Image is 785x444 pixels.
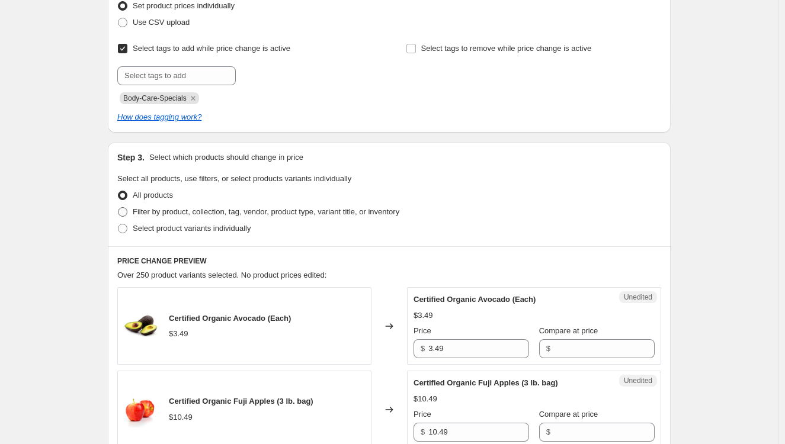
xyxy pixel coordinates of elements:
[414,378,558,387] span: Certified Organic Fuji Apples (3 lb. bag)
[117,152,145,163] h2: Step 3.
[133,1,235,10] span: Set product prices individually
[414,326,431,335] span: Price
[169,397,313,406] span: Certified Organic Fuji Apples (3 lb. bag)
[421,44,592,53] span: Select tags to remove while price change is active
[414,295,536,304] span: Certified Organic Avocado (Each)
[414,310,433,321] div: $3.49
[117,66,236,85] input: Select tags to add
[133,44,290,53] span: Select tags to add while price change is active
[414,393,437,405] div: $10.49
[124,308,159,344] img: Avocados__18296_80x.jpg
[624,376,652,385] span: Unedited
[117,271,326,279] span: Over 250 product variants selected. No product prices edited:
[133,18,190,27] span: Use CSV upload
[169,411,193,423] div: $10.49
[117,174,351,183] span: Select all products, use filters, or select products variants individually
[188,93,198,104] button: Remove Body-Care-Specials
[546,427,550,436] span: $
[117,112,201,121] a: How does tagging work?
[546,344,550,353] span: $
[421,427,425,436] span: $
[124,392,159,427] img: FujiApples_80x.jpg
[117,256,661,266] h6: PRICE CHANGE PREVIEW
[133,224,251,233] span: Select product variants individually
[133,207,399,216] span: Filter by product, collection, tag, vendor, product type, variant title, or inventory
[133,191,173,200] span: All products
[624,292,652,302] span: Unedited
[421,344,425,353] span: $
[539,410,598,419] span: Compare at price
[169,328,188,340] div: $3.49
[149,152,303,163] p: Select which products should change in price
[123,94,187,102] span: Body-Care-Specials
[539,326,598,335] span: Compare at price
[169,314,291,323] span: Certified Organic Avocado (Each)
[414,410,431,419] span: Price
